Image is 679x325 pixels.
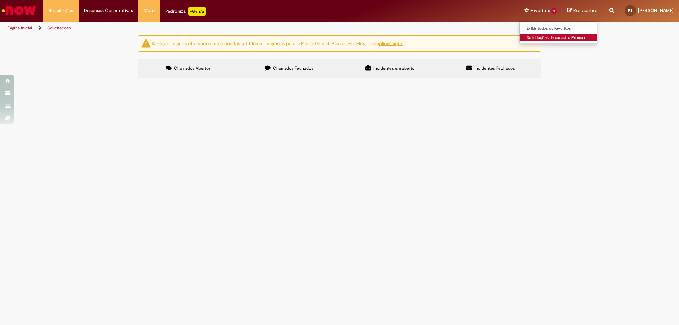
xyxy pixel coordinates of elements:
span: [PERSON_NAME] [638,7,674,13]
a: clicar aqui. [379,40,403,46]
ng-bind-html: Atenção: alguns chamados relacionados a T.I foram migrados para o Portal Global. Para acessá-los,... [152,40,403,46]
ul: Favoritos [519,21,597,43]
span: Requisições [48,7,73,14]
a: Solicitações de cadastro Promax [520,34,597,42]
a: Página inicial [8,25,32,31]
p: +GenAi [188,7,206,16]
ul: Trilhas de página [5,22,447,35]
a: Exibir todos os Favoritos [520,25,597,33]
span: Chamados Abertos [174,65,211,71]
a: Solicitações [47,25,71,31]
span: Rascunhos [573,7,599,14]
span: Favoritos [530,7,550,14]
span: Chamados Fechados [273,65,313,71]
span: Incidentes Fechados [475,65,515,71]
div: Padroniza [165,7,206,16]
span: PS [628,8,632,13]
img: ServiceNow [1,4,37,18]
span: 1 [551,8,557,14]
span: More [144,7,155,14]
span: Despesas Corporativas [84,7,133,14]
a: Rascunhos [567,7,599,14]
span: Incidentes em aberto [373,65,414,71]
